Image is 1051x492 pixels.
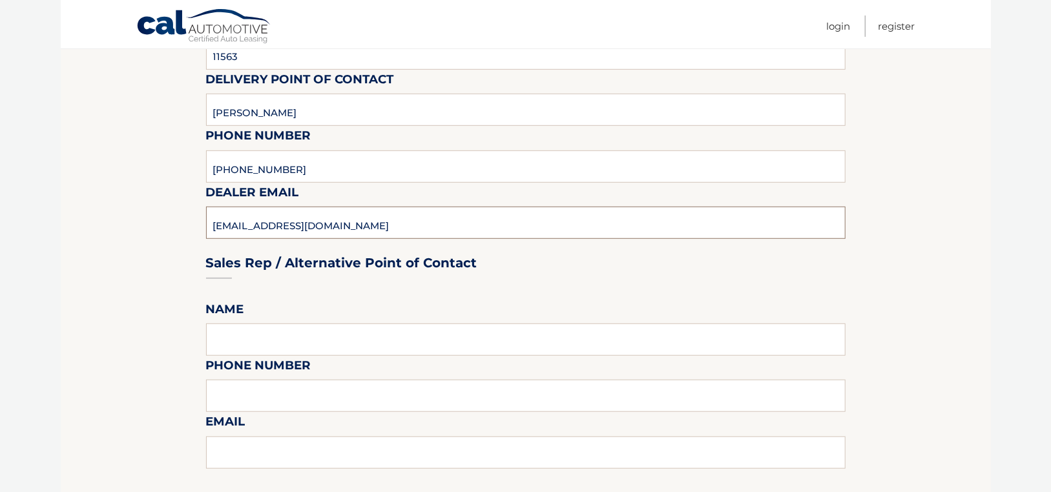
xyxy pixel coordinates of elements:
a: Register [879,15,915,37]
label: Phone Number [206,356,311,380]
label: Dealer Email [206,183,299,207]
a: Login [827,15,851,37]
a: Cal Automotive [136,8,272,46]
label: Name [206,300,244,323]
label: Phone Number [206,126,311,150]
label: Delivery Point of Contact [206,70,394,94]
h3: Sales Rep / Alternative Point of Contact [206,255,477,271]
label: Email [206,412,245,436]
